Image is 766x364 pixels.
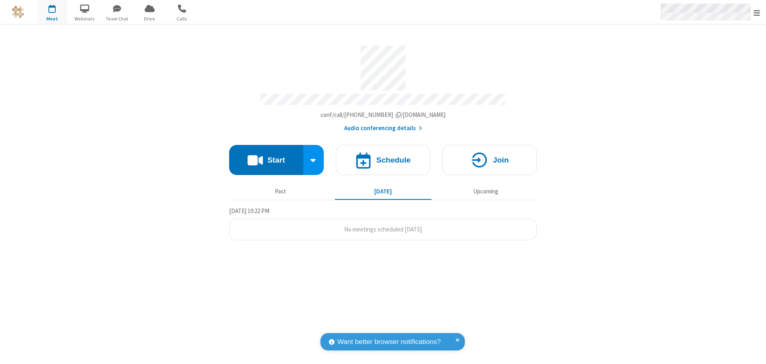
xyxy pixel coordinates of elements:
[337,337,441,347] span: Want better browser notifications?
[303,145,324,175] div: Start conference options
[344,225,422,233] span: No meetings scheduled [DATE]
[12,6,24,18] img: QA Selenium DO NOT DELETE OR CHANGE
[437,184,534,199] button: Upcoming
[321,111,446,120] button: Copy my meeting room linkCopy my meeting room link
[70,15,100,22] span: Webinars
[267,156,285,164] h4: Start
[229,145,303,175] button: Start
[135,15,165,22] span: Drive
[229,206,537,241] section: Today's Meetings
[376,156,411,164] h4: Schedule
[37,15,67,22] span: Meet
[167,15,197,22] span: Calls
[229,207,269,215] span: [DATE] 10:22 PM
[335,184,431,199] button: [DATE]
[321,111,446,119] span: Copy my meeting room link
[442,145,537,175] button: Join
[344,124,422,133] button: Audio conferencing details
[229,40,537,133] section: Account details
[102,15,132,22] span: Team Chat
[336,145,430,175] button: Schedule
[232,184,329,199] button: Past
[493,156,509,164] h4: Join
